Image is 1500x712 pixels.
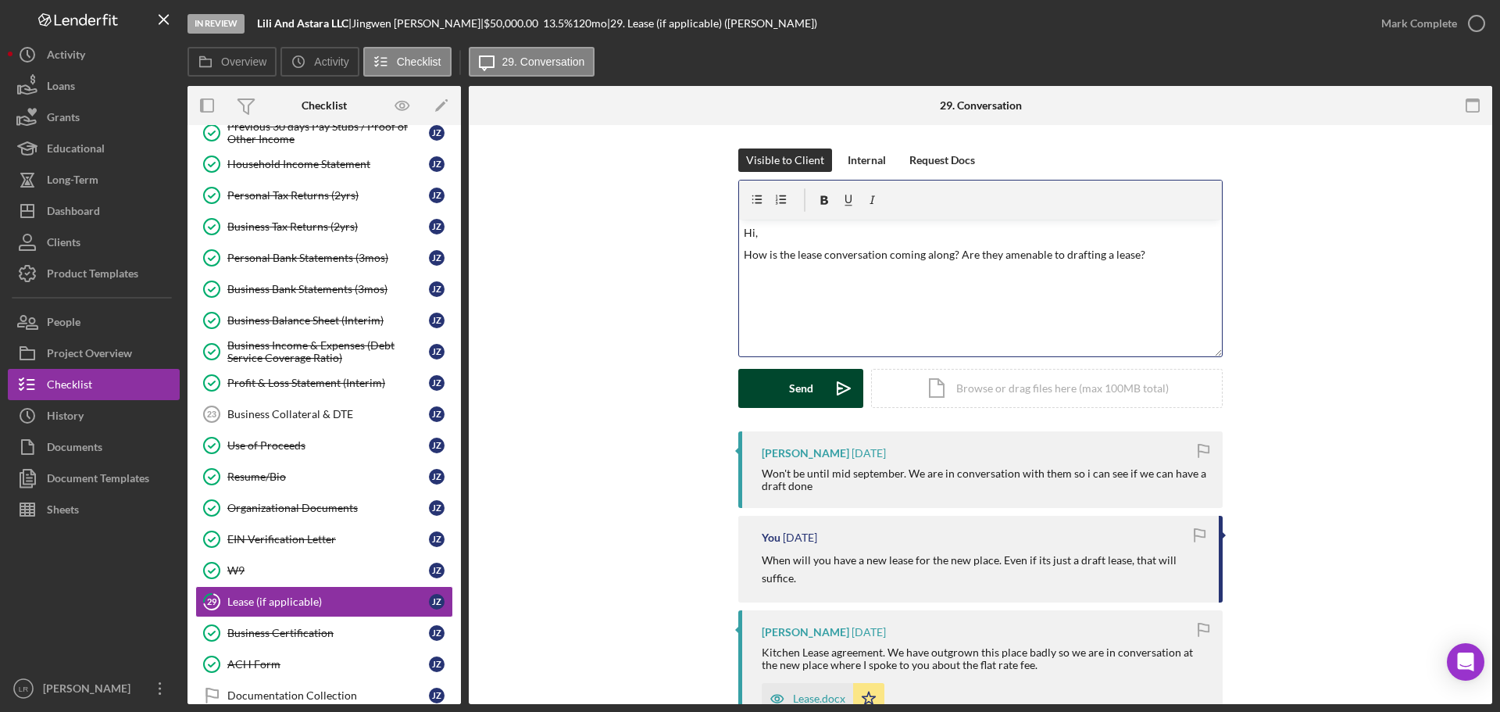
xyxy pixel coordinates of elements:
[227,220,429,233] div: Business Tax Returns (2yrs)
[221,55,266,68] label: Overview
[607,17,817,30] div: | 29. Lease (if applicable) ([PERSON_NAME])
[840,148,894,172] button: Internal
[8,195,180,227] button: Dashboard
[47,70,75,106] div: Loans
[227,658,429,671] div: ACH Form
[47,369,92,404] div: Checklist
[363,47,452,77] button: Checklist
[8,258,180,289] button: Product Templates
[469,47,595,77] button: 29. Conversation
[8,227,180,258] a: Clients
[352,17,484,30] div: Jingwen [PERSON_NAME] |
[8,494,180,525] a: Sheets
[502,55,585,68] label: 29. Conversation
[793,692,845,705] div: Lease.docx
[429,344,445,360] div: J Z
[227,470,429,483] div: Resume/Bio
[195,461,453,492] a: Resume/BioJZ
[429,500,445,516] div: J Z
[195,336,453,367] a: Business Income & Expenses (Debt Service Coverage Ratio)JZ
[195,649,453,680] a: ACH FormJZ
[8,400,180,431] button: History
[195,430,453,461] a: Use of ProceedsJZ
[429,594,445,610] div: J Z
[195,586,453,617] a: 29Lease (if applicable)JZ
[429,438,445,453] div: J Z
[429,313,445,328] div: J Z
[429,125,445,141] div: J Z
[47,195,100,231] div: Dashboard
[1366,8,1492,39] button: Mark Complete
[429,563,445,578] div: J Z
[187,47,277,77] button: Overview
[207,596,217,606] tspan: 29
[227,627,429,639] div: Business Certification
[1381,8,1457,39] div: Mark Complete
[195,305,453,336] a: Business Balance Sheet (Interim)JZ
[762,531,780,544] div: You
[429,657,445,672] div: J Z
[429,250,445,266] div: J Z
[8,70,180,102] button: Loans
[280,47,359,77] button: Activity
[47,306,80,342] div: People
[852,626,886,639] time: 2025-08-11 20:56
[8,431,180,463] button: Documents
[484,17,543,30] div: $50,000.00
[195,399,453,430] a: 23Business Collateral & DTEJZ
[195,555,453,586] a: W9JZ
[195,492,453,524] a: Organizational DocumentsJZ
[227,377,429,389] div: Profit & Loss Statement (Interim)
[543,17,573,30] div: 13.5 %
[429,281,445,297] div: J Z
[738,369,863,408] button: Send
[195,274,453,305] a: Business Bank Statements (3mos)JZ
[227,502,429,514] div: Organizational Documents
[257,16,348,30] b: Lili And Astara LLC
[8,164,180,195] button: Long-Term
[227,252,429,264] div: Personal Bank Statements (3mos)
[762,552,1203,587] p: When will you have a new lease for the new place. Even if its just a draft lease, that will suffice.
[227,596,429,608] div: Lease (if applicable)
[47,494,79,529] div: Sheets
[744,246,1218,263] p: How is the lease conversation coming along? Are they amenable to drafting a lease?
[746,148,824,172] div: Visible to Client
[8,673,180,704] button: LR[PERSON_NAME]
[187,14,245,34] div: In Review
[195,680,453,711] a: Documentation CollectionJZ
[47,102,80,137] div: Grants
[429,531,445,547] div: J Z
[8,39,180,70] button: Activity
[227,564,429,577] div: W9
[940,99,1022,112] div: 29. Conversation
[8,463,180,494] button: Document Templates
[429,688,445,703] div: J Z
[429,188,445,203] div: J Z
[47,338,132,373] div: Project Overview
[762,646,1207,671] div: Kitchen Lease agreement. We have outgrown this place badly so we are in conversation at the new p...
[227,189,429,202] div: Personal Tax Returns (2yrs)
[8,338,180,369] button: Project Overview
[8,369,180,400] button: Checklist
[47,227,80,262] div: Clients
[8,133,180,164] button: Educational
[19,685,28,693] text: LR
[429,469,445,485] div: J Z
[227,314,429,327] div: Business Balance Sheet (Interim)
[8,102,180,133] button: Grants
[848,148,886,172] div: Internal
[429,375,445,391] div: J Z
[195,367,453,399] a: Profit & Loss Statement (Interim)JZ
[227,439,429,452] div: Use of Proceeds
[8,306,180,338] button: People
[195,524,453,555] a: EIN Verification LetterJZ
[429,625,445,641] div: J Z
